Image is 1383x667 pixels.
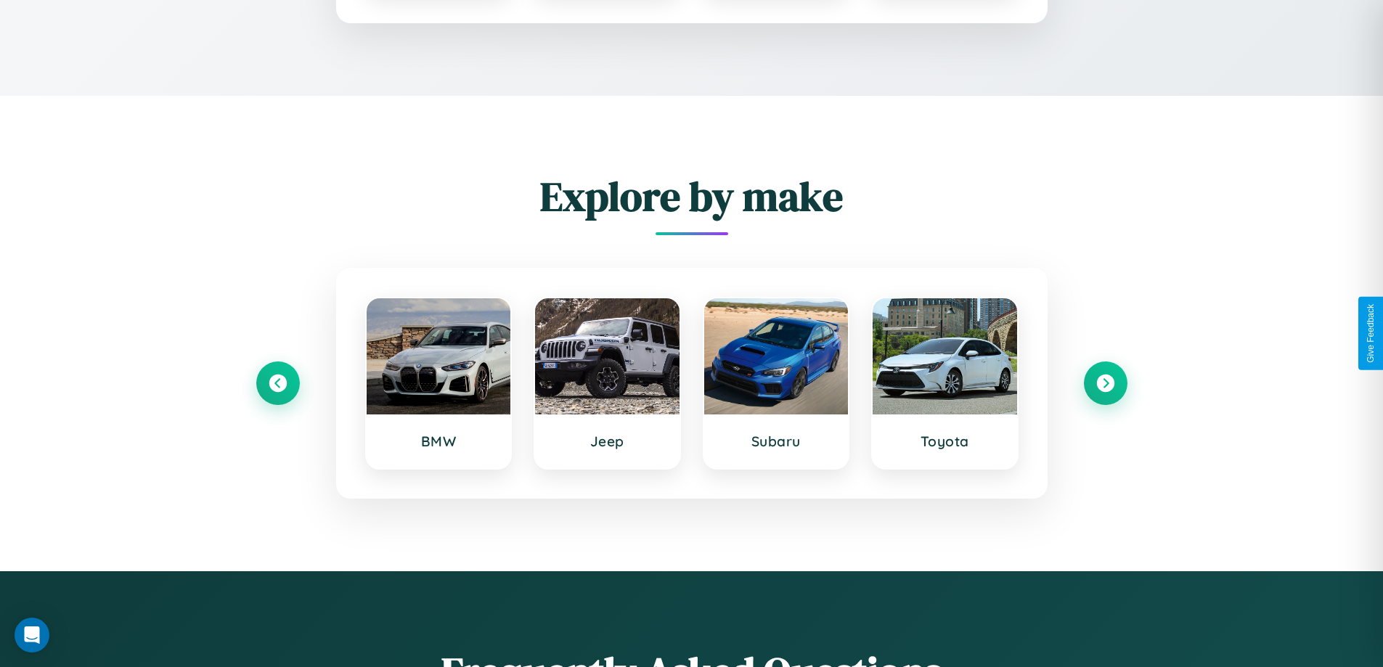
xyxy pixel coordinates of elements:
h3: Toyota [887,433,1003,450]
div: Open Intercom Messenger [15,618,49,652]
h3: Subaru [719,433,834,450]
h3: BMW [381,433,497,450]
h2: Explore by make [256,168,1127,224]
h3: Jeep [550,433,665,450]
div: Give Feedback [1366,304,1376,363]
